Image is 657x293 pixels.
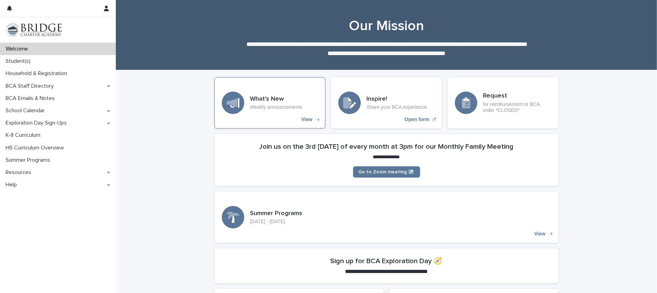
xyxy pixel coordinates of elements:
a: View [214,192,558,243]
p: Student(s) [3,58,36,65]
a: View [214,77,325,128]
a: Open form [331,77,442,128]
p: Share your BCA experience [366,104,427,110]
h2: Sign up for BCA Exploration Day 🧭 [331,257,443,265]
h3: Summer Programs [250,210,302,218]
p: Household & Registration [3,70,73,77]
p: Summer Programs [3,157,56,164]
p: School Calendar [3,107,50,114]
p: Resources [3,169,37,176]
p: for reimbursement or BCA order *CLOSED* [483,101,551,113]
p: HS Curriculum Overview [3,145,69,151]
p: Welcome [3,46,34,52]
p: [DATE] - [DATE] [250,219,302,225]
p: View [534,231,545,237]
p: Weekly announcements [250,104,302,110]
p: Help [3,181,22,188]
p: Open form [405,116,430,122]
p: K-8 Curriculum [3,132,46,139]
img: V1C1m3IdTEidaUdm9Hs0 [6,23,62,37]
h2: Join us on the 3rd [DATE] of every month at 3pm for our Monthly Family Meeting [259,142,514,151]
h3: Request [483,92,551,100]
a: Go to Zoom meeting ↗️ [353,166,420,178]
p: View [301,116,312,122]
p: BCA Emails & Notes [3,95,60,102]
h3: Inspire! [366,95,427,103]
span: Go to Zoom meeting ↗️ [359,169,414,174]
p: Exploration Day Sign-Ups [3,120,72,126]
h3: What's New [250,95,302,103]
h1: Our Mission [214,18,558,34]
p: BCA Staff Directory [3,83,59,89]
